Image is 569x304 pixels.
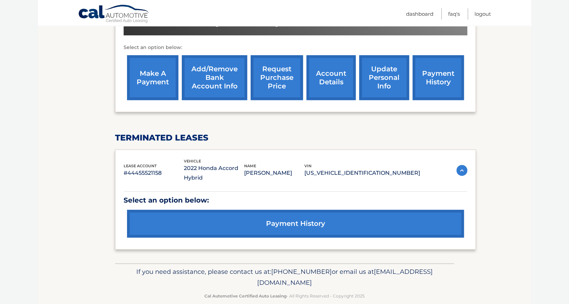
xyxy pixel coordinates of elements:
span: name [244,163,256,168]
a: Dashboard [406,8,433,20]
span: [EMAIL_ADDRESS][DOMAIN_NAME] [257,268,433,287]
span: vehicle [184,159,201,163]
a: payment history [127,210,464,238]
p: [PERSON_NAME] [244,168,304,178]
a: Logout [475,8,491,20]
p: #44455521158 [124,168,184,178]
a: request purchase price [251,55,303,100]
img: accordion-active.svg [456,165,467,176]
a: Cal Automotive [78,4,150,24]
a: FAQ's [448,8,460,20]
h2: terminated leases [115,133,476,143]
span: lease account [124,163,157,168]
p: If you need assistance, please contact us at: or email us at [119,266,450,288]
p: Select an option below: [124,194,467,206]
p: 2022 Honda Accord Hybrid [184,163,244,183]
a: payment history [413,55,464,100]
a: update personal info [359,55,409,100]
span: vin [304,163,312,168]
a: Add/Remove bank account info [182,55,247,100]
a: account details [306,55,356,100]
p: - All Rights Reserved - Copyright 2025 [119,292,450,300]
strong: Cal Automotive Certified Auto Leasing [204,293,287,299]
span: [PHONE_NUMBER] [271,268,332,276]
p: Select an option below: [124,44,467,52]
a: make a payment [127,55,178,100]
p: [US_VEHICLE_IDENTIFICATION_NUMBER] [304,168,420,178]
